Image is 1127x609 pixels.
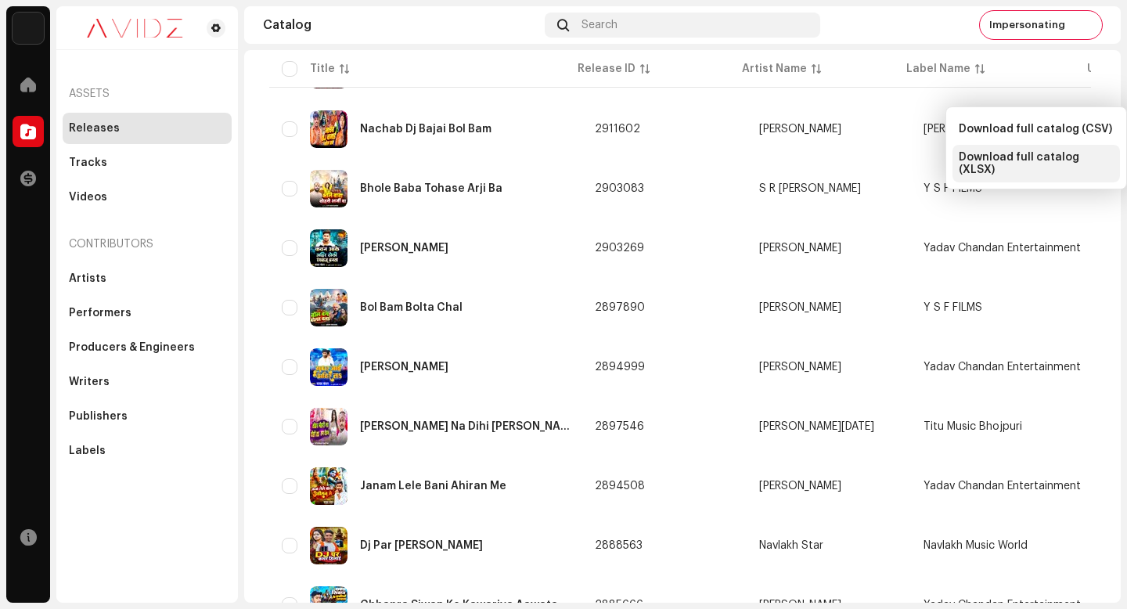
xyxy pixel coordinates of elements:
img: 2dc3ac7b-8ee2-4270-8167-86f8280712d3 [310,348,347,386]
span: Download full catalog (XLSX) [959,151,1114,176]
img: fb94b3e2-c23e-4ae7-9ad8-066fa7a3e4bb [310,170,347,207]
span: 2911602 [595,124,640,135]
re-m-nav-item: Producers & Engineers [63,332,232,363]
re-a-nav-header: Contributors [63,225,232,263]
span: Dhiraj Diwana Entertainment [924,124,1082,135]
span: Yadav Chandan [759,243,898,254]
div: Labels [69,445,106,457]
div: Bol Bam Bolta Chal [360,302,463,313]
span: Navlakh Music World [924,540,1028,551]
img: 074de228-1680-484e-ae7e-249084ca7ceb [310,527,347,564]
span: Taiyab Raja [759,421,898,432]
div: Artist Name [742,61,807,77]
div: [PERSON_NAME][DATE] [759,421,874,432]
div: Janam Lele Bani Ahiran Me [360,481,506,492]
img: 0c631eef-60b6-411a-a233-6856366a70de [69,19,200,38]
span: Arun Bihari [759,302,898,313]
div: Artists [69,272,106,285]
re-m-nav-item: Labels [63,435,232,467]
div: [PERSON_NAME] [759,302,841,313]
span: Y S F FILMS [924,183,982,194]
div: Releases [69,122,120,135]
div: Sudhar Jae Ahir Ta [360,362,448,373]
div: S R [PERSON_NAME] [759,183,861,194]
re-m-nav-item: Tracks [63,147,232,178]
span: Yadav Chandan [759,481,898,492]
div: [PERSON_NAME] [759,124,841,135]
img: b7a32564-40d9-42ce-85b7-cb06d9537760 [310,467,347,505]
img: 99bf542e-f0f3-4b75-95d0-7b46c380889f [310,408,347,445]
span: Yadav Chandan Entertainment [924,362,1081,373]
div: Kawan Aake Ahir Toli Rangbaj Banata [360,243,448,254]
span: Dhiraj Diwana [759,124,898,135]
img: be1c679f-d44c-4867-b7a5-00d02a4f40f5 [310,289,347,326]
re-m-nav-item: Artists [63,263,232,294]
span: Yadav Chandan Entertainment [924,243,1081,254]
div: Catalog [263,19,538,31]
div: Dj Par Kamar Hilai [360,540,483,551]
span: Download full catalog (CSV) [959,123,1112,135]
re-m-nav-item: Performers [63,297,232,329]
div: [PERSON_NAME] [759,481,841,492]
div: Bhole Baba Tohase Arji Ba [360,183,502,194]
div: Label Name [906,61,970,77]
re-m-nav-item: Publishers [63,401,232,432]
re-m-nav-item: Releases [63,113,232,144]
span: 2903269 [595,243,644,254]
div: Tracks [69,157,107,169]
span: 2894508 [595,481,645,492]
span: Navlakh Star [759,540,898,551]
img: 5792f512-160f-4df3-8367-95c0682bfcc4 [1075,13,1100,38]
span: Search [582,19,618,31]
span: 2897890 [595,302,645,313]
span: 2888563 [595,540,643,551]
div: Nachab Dj Bajai Bol Bam [360,124,491,135]
re-m-nav-item: Writers [63,366,232,398]
img: 824ca7e2-cebf-49a1-a307-d175b617870f [310,110,347,148]
div: Writers [69,376,110,388]
div: Tohar Mehari Na Dihi Ta Ham Deham [360,421,570,432]
span: S R Yaduvanshi [759,183,898,194]
span: Y S F FILMS [924,302,982,313]
div: Performers [69,307,131,319]
span: Impersonating [989,19,1065,31]
div: Videos [69,191,107,204]
div: Navlakh Star [759,540,823,551]
span: Yadav Chandan Entertainment [924,481,1081,492]
span: Yadav Chandan [759,362,898,373]
img: 10d72f0b-d06a-424f-aeaa-9c9f537e57b6 [13,13,44,44]
span: Titu Music Bhojpuri [924,421,1022,432]
span: 2897546 [595,421,644,432]
re-a-nav-header: Assets [63,75,232,113]
div: Title [310,61,335,77]
span: 2903083 [595,183,644,194]
div: [PERSON_NAME] [759,362,841,373]
div: [PERSON_NAME] [759,243,841,254]
div: Publishers [69,410,128,423]
re-m-nav-item: Videos [63,182,232,213]
div: Release ID [578,61,636,77]
span: 2894999 [595,362,645,373]
img: 9260f716-1383-4c5d-b061-c03b291fad5d [310,229,347,267]
div: Producers & Engineers [69,341,195,354]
